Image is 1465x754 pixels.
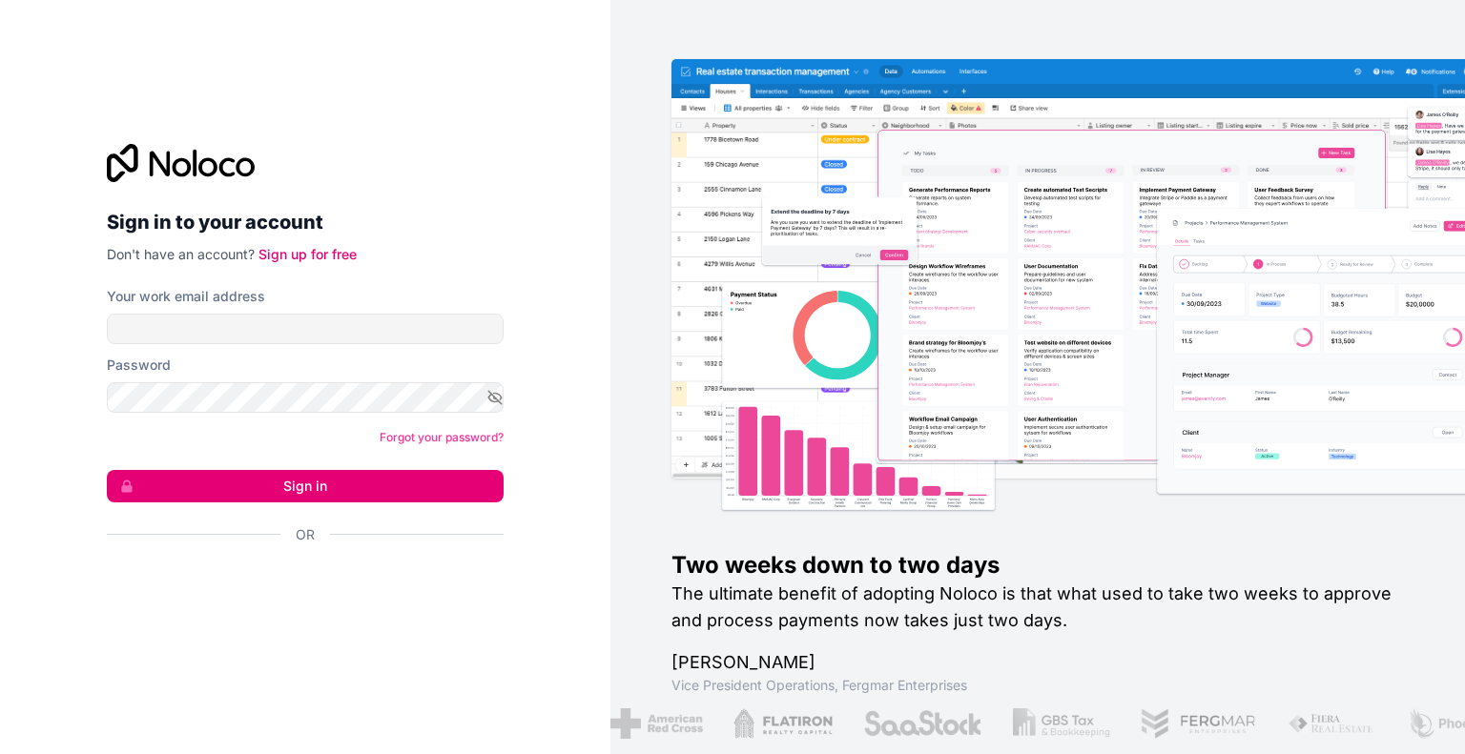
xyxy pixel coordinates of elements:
[609,708,701,739] img: /assets/american-red-cross-BAupjrZR.png
[107,382,504,413] input: Password
[671,550,1404,581] h1: Two weeks down to two days
[671,649,1404,676] h1: [PERSON_NAME]
[732,708,830,739] img: /assets/flatiron-C8eUkumj.png
[1285,708,1374,739] img: /assets/fiera-fwj2N5v4.png
[671,581,1404,634] h2: The ultimate benefit of adopting Noloco is that what used to take two weeks to approve and proces...
[671,676,1404,695] h1: Vice President Operations , Fergmar Enterprises
[258,246,357,262] a: Sign up for free
[107,205,504,239] h2: Sign in to your account
[1138,708,1254,739] img: /assets/fergmar-CudnrXN5.png
[380,430,504,444] a: Forgot your password?
[107,246,255,262] span: Don't have an account?
[107,470,504,502] button: Sign in
[107,287,265,306] label: Your work email address
[296,525,315,544] span: Or
[107,356,171,375] label: Password
[860,708,980,739] img: /assets/saastock-C6Zbiodz.png
[107,314,504,344] input: Email address
[1011,708,1108,739] img: /assets/gbstax-C-GtDUiK.png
